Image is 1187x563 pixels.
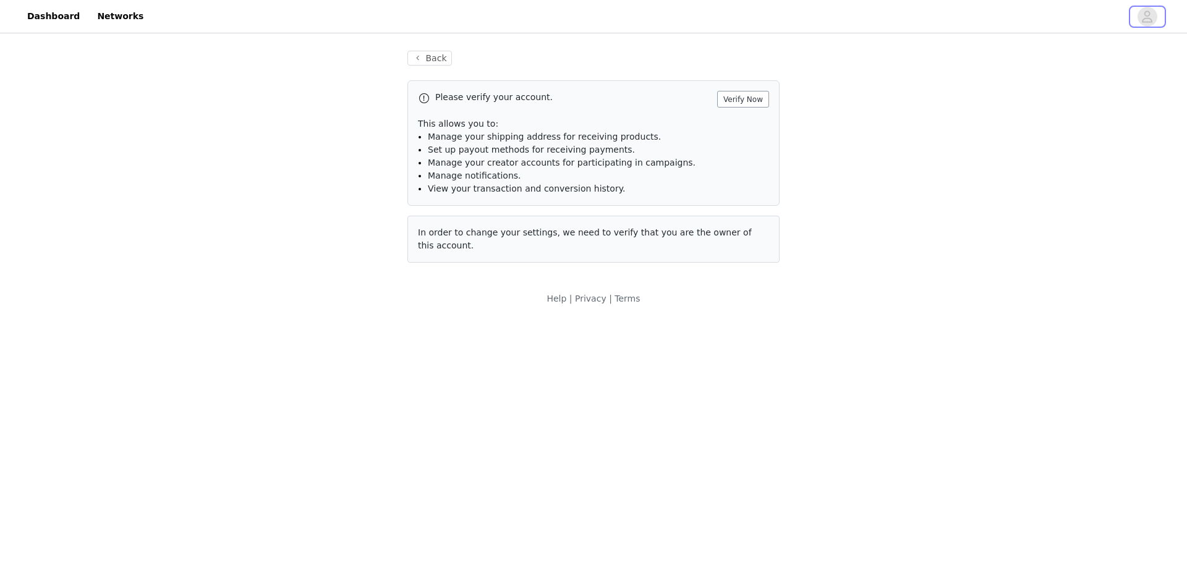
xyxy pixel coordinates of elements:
[547,294,566,303] a: Help
[418,227,752,250] span: In order to change your settings, we need to verify that you are the owner of this account.
[428,184,625,193] span: View your transaction and conversion history.
[428,171,521,180] span: Manage notifications.
[418,117,769,130] p: This allows you to:
[407,51,452,66] button: Back
[428,145,635,155] span: Set up payout methods for receiving payments.
[428,132,661,142] span: Manage your shipping address for receiving products.
[575,294,606,303] a: Privacy
[435,91,712,104] p: Please verify your account.
[90,2,151,30] a: Networks
[569,294,572,303] span: |
[20,2,87,30] a: Dashboard
[428,158,696,167] span: Manage your creator accounts for participating in campaigns.
[1141,7,1153,27] div: avatar
[717,91,769,108] button: Verify Now
[615,294,640,303] a: Terms
[609,294,612,303] span: |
